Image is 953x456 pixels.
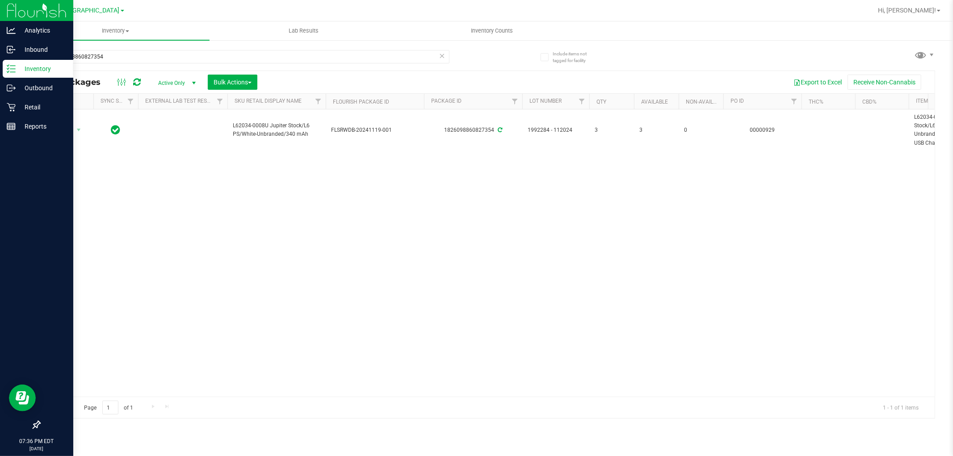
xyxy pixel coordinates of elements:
[431,98,462,104] a: Package ID
[7,26,16,35] inline-svg: Analytics
[4,437,69,445] p: 07:36 PM EDT
[439,50,445,62] span: Clear
[213,94,227,109] a: Filter
[46,77,109,87] span: All Packages
[7,122,16,131] inline-svg: Reports
[39,50,449,63] input: Search Package ID, Item Name, SKU, Lot or Part Number...
[459,27,525,35] span: Inventory Counts
[528,126,584,134] span: 1992284 - 112024
[59,7,120,14] span: [GEOGRAPHIC_DATA]
[496,127,502,133] span: Sync from Compliance System
[233,121,320,138] span: L62034-0008U Jupiter Stock/L6 PS/White-Unbranded/340 mAh
[809,99,823,105] a: THC%
[595,126,629,134] span: 3
[684,126,718,134] span: 0
[639,126,673,134] span: 3
[641,99,668,105] a: Available
[750,127,775,133] a: 00000929
[208,75,257,90] button: Bulk Actions
[9,385,36,411] iframe: Resource center
[111,124,121,136] span: In Sync
[862,99,877,105] a: CBD%
[145,98,215,104] a: External Lab Test Result
[16,83,69,93] p: Outbound
[7,45,16,54] inline-svg: Inbound
[333,99,389,105] a: Flourish Package ID
[423,126,524,134] div: 1826098860827354
[102,401,118,414] input: 1
[575,94,589,109] a: Filter
[16,121,69,132] p: Reports
[596,99,606,105] a: Qty
[7,84,16,92] inline-svg: Outbound
[73,124,84,136] span: select
[848,75,921,90] button: Receive Non-Cannabis
[878,7,936,14] span: Hi, [PERSON_NAME]!
[21,21,210,40] a: Inventory
[21,27,210,35] span: Inventory
[214,79,252,86] span: Bulk Actions
[76,401,141,414] span: Page of 1
[16,102,69,113] p: Retail
[686,99,726,105] a: Non-Available
[235,98,302,104] a: Sku Retail Display Name
[210,21,398,40] a: Lab Results
[916,98,945,104] a: Item Name
[553,50,597,64] span: Include items not tagged for facility
[16,44,69,55] p: Inbound
[4,445,69,452] p: [DATE]
[16,25,69,36] p: Analytics
[311,94,326,109] a: Filter
[123,94,138,109] a: Filter
[277,27,331,35] span: Lab Results
[730,98,744,104] a: PO ID
[787,94,802,109] a: Filter
[101,98,135,104] a: Sync Status
[331,126,419,134] span: FLSRWDB-20241119-001
[529,98,562,104] a: Lot Number
[398,21,586,40] a: Inventory Counts
[788,75,848,90] button: Export to Excel
[508,94,522,109] a: Filter
[16,63,69,74] p: Inventory
[876,401,926,414] span: 1 - 1 of 1 items
[7,103,16,112] inline-svg: Retail
[7,64,16,73] inline-svg: Inventory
